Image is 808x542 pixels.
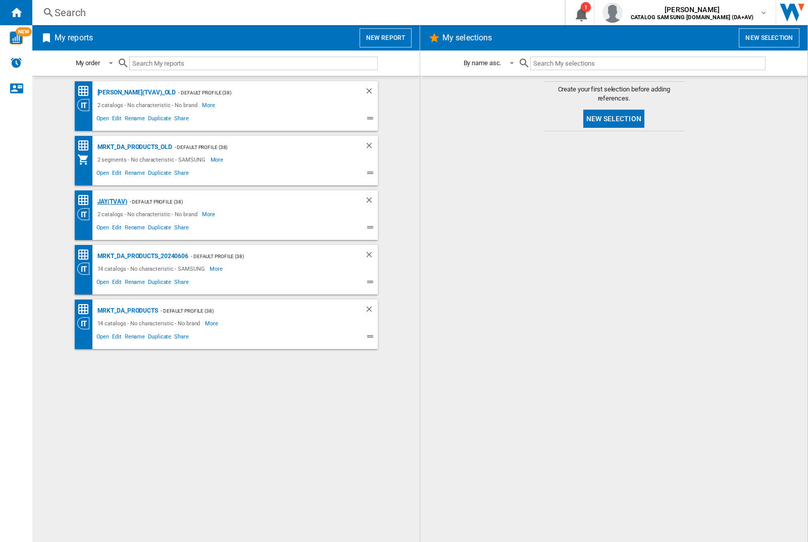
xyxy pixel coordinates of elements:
[77,99,95,111] div: Category View
[440,28,494,47] h2: My selections
[188,250,344,263] div: - Default profile (38)
[202,208,217,220] span: More
[16,27,32,36] span: NEW
[173,332,190,344] span: Share
[76,59,100,67] div: My order
[95,154,211,166] div: 2 segments - No characteristic - SAMSUNG
[10,31,23,44] img: wise-card.svg
[581,2,591,12] div: 1
[173,114,190,126] span: Share
[210,263,224,275] span: More
[631,5,753,15] span: [PERSON_NAME]
[146,114,173,126] span: Duplicate
[77,303,95,316] div: Price Matrix
[95,332,111,344] span: Open
[543,85,685,103] span: Create your first selection before adding references.
[95,168,111,180] span: Open
[530,57,765,70] input: Search My selections
[77,194,95,207] div: Price Matrix
[123,332,146,344] span: Rename
[95,114,111,126] span: Open
[360,28,412,47] button: New report
[95,99,203,111] div: 2 catalogs - No characteristic - No brand
[111,223,123,235] span: Edit
[146,332,173,344] span: Duplicate
[583,110,644,128] button: New selection
[77,317,95,329] div: Category View
[173,223,190,235] span: Share
[365,250,378,263] div: Delete
[365,305,378,317] div: Delete
[123,114,146,126] span: Rename
[631,14,753,21] b: CATALOG SAMSUNG [DOMAIN_NAME] (DA+AV)
[158,305,344,317] div: - Default profile (38)
[176,86,344,99] div: - Default profile (38)
[77,249,95,261] div: Price Matrix
[10,57,22,69] img: alerts-logo.svg
[77,85,95,97] div: Price Matrix
[464,59,501,67] div: By name asc.
[55,6,538,20] div: Search
[95,277,111,289] span: Open
[123,277,146,289] span: Rename
[77,208,95,220] div: Category View
[77,263,95,275] div: Category View
[95,208,203,220] div: 2 catalogs - No characteristic - No brand
[146,223,173,235] span: Duplicate
[146,277,173,289] span: Duplicate
[53,28,95,47] h2: My reports
[111,168,123,180] span: Edit
[95,195,127,208] div: JAY(TVAV)
[365,141,378,154] div: Delete
[146,168,173,180] span: Duplicate
[365,195,378,208] div: Delete
[95,263,210,275] div: 14 catalogs - No characteristic - SAMSUNG
[95,86,176,99] div: [PERSON_NAME](TVAV)_old
[365,86,378,99] div: Delete
[95,223,111,235] span: Open
[95,250,189,263] div: MRKT_DA_PRODUCTS_20240606
[173,168,190,180] span: Share
[205,317,220,329] span: More
[123,168,146,180] span: Rename
[739,28,799,47] button: New selection
[202,99,217,111] span: More
[95,317,206,329] div: 14 catalogs - No characteristic - No brand
[172,141,344,154] div: - Default profile (38)
[111,277,123,289] span: Edit
[173,277,190,289] span: Share
[123,223,146,235] span: Rename
[95,305,158,317] div: MRKT_DA_PRODUCTS
[77,154,95,166] div: My Assortment
[127,195,344,208] div: - Default profile (38)
[129,57,378,70] input: Search My reports
[77,139,95,152] div: Price Matrix
[211,154,225,166] span: More
[111,332,123,344] span: Edit
[111,114,123,126] span: Edit
[95,141,172,154] div: MRKT_DA_PRODUCTS_OLD
[602,3,623,23] img: profile.jpg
